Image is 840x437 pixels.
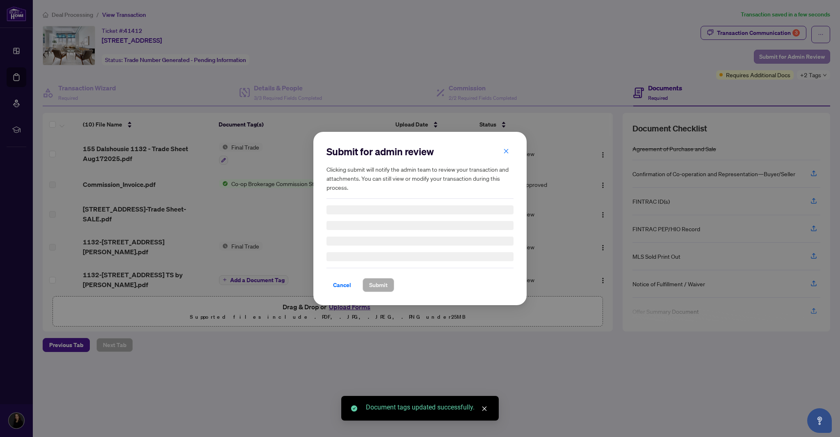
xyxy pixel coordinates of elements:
[482,406,487,412] span: close
[326,165,514,192] h5: Clicking submit will notify the admin team to review your transaction and attachments. You can st...
[366,402,489,412] div: Document tags updated successfully.
[503,148,509,154] span: close
[363,278,394,292] button: Submit
[480,404,489,413] a: Close
[807,408,832,433] button: Open asap
[333,278,351,292] span: Cancel
[326,145,514,158] h2: Submit for admin review
[351,405,357,412] span: check-circle
[326,278,358,292] button: Cancel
